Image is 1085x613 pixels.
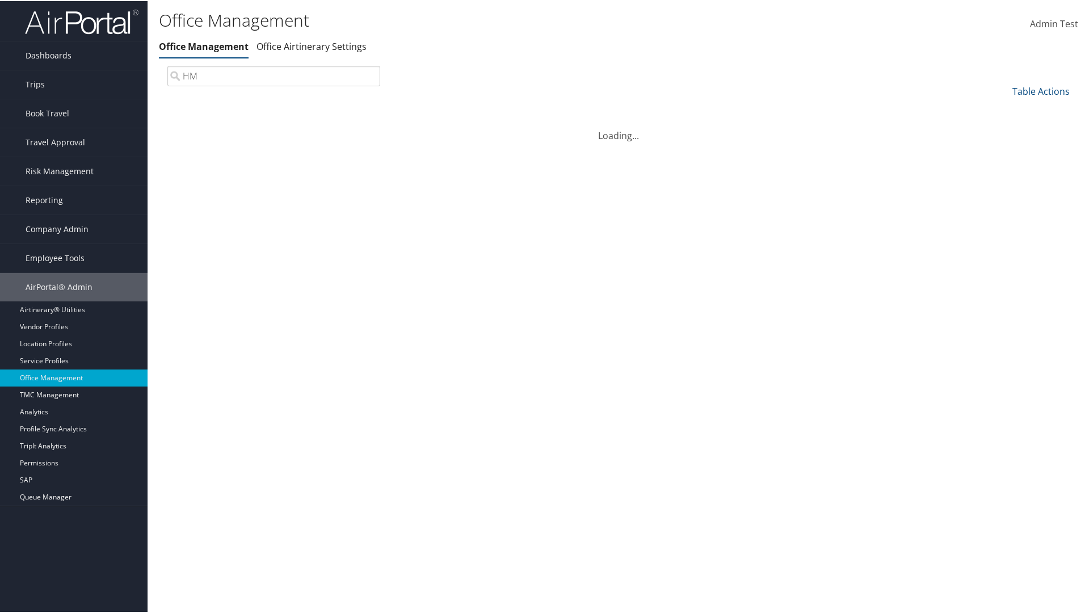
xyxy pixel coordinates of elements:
[26,156,94,184] span: Risk Management
[26,185,63,213] span: Reporting
[1030,16,1078,29] span: Admin Test
[256,39,367,52] a: Office Airtinerary Settings
[167,65,380,85] input: Search
[26,272,92,300] span: AirPortal® Admin
[159,114,1078,141] div: Loading...
[26,127,85,156] span: Travel Approval
[1030,6,1078,41] a: Admin Test
[26,69,45,98] span: Trips
[159,39,249,52] a: Office Management
[159,7,772,31] h1: Office Management
[26,40,72,69] span: Dashboards
[26,243,85,271] span: Employee Tools
[1012,84,1070,96] a: Table Actions
[26,98,69,127] span: Book Travel
[25,7,138,34] img: airportal-logo.png
[26,214,89,242] span: Company Admin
